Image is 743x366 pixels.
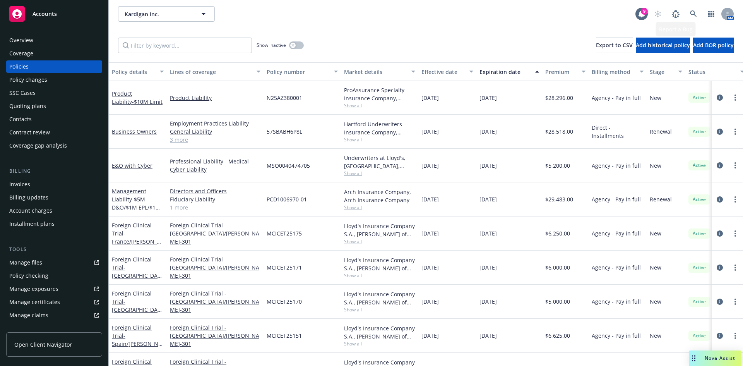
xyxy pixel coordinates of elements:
span: Accounts [33,11,57,17]
span: New [650,297,661,306]
span: [DATE] [421,162,439,170]
a: Manage files [6,256,102,269]
span: Agency - Pay in full [592,195,641,203]
span: Renewal [650,127,672,136]
span: Active [692,162,707,169]
span: Active [692,94,707,101]
span: [DATE] [479,332,497,340]
span: $6,000.00 [545,263,570,271]
span: Active [692,298,707,305]
div: Lloyd's Insurance Company S.A., [PERSON_NAME] of London, Clinical Trials Insurance Services Limit... [344,290,415,306]
span: [DATE] [479,195,497,203]
a: Professional Liability - Medical [170,157,260,165]
button: Kardigan Inc. [118,6,215,22]
span: [DATE] [421,263,439,271]
div: Arch Insurance Company, Arch Insurance Company [344,188,415,204]
span: Kardigan Inc. [125,10,192,18]
span: New [650,94,661,102]
span: Show inactive [257,42,286,48]
span: Agency - Pay in full [592,229,641,237]
a: Product Liability [112,90,163,105]
div: Coverage [9,47,33,60]
span: Show all [344,340,415,347]
span: $28,518.00 [545,127,573,136]
button: Premium [542,62,589,81]
a: Coverage [6,47,102,60]
span: Show all [344,272,415,279]
div: Manage BORs [9,322,46,335]
a: Employment Practices Liability [170,119,260,127]
div: ProAssurance Specialty Insurance Company, Medmarc [344,86,415,102]
button: Market details [341,62,418,81]
a: more [731,331,740,340]
span: MCICET25170 [267,297,302,306]
a: Billing updates [6,191,102,204]
span: Active [692,332,707,339]
span: Agency - Pay in full [592,263,641,271]
a: Policies [6,60,102,73]
div: Billing updates [9,191,48,204]
a: Directors and Officers [170,187,260,195]
span: PCD1006970-01 [267,195,307,203]
div: Policy details [112,68,155,76]
div: Manage certificates [9,296,60,308]
span: $28,296.00 [545,94,573,102]
span: Agency - Pay in full [592,332,641,340]
div: Quoting plans [9,100,46,112]
span: Renewal [650,195,672,203]
a: circleInformation [715,331,724,340]
a: 1 more [170,203,260,211]
a: Switch app [704,6,719,22]
div: Stage [650,68,674,76]
div: Overview [9,34,33,46]
a: Overview [6,34,102,46]
a: Contacts [6,113,102,125]
div: Contract review [9,126,50,139]
span: MCICET25151 [267,332,302,340]
input: Filter by keyword... [118,38,252,53]
span: - $5M D&O/$1M EPL/$1M FID [112,196,161,219]
div: Installment plans [9,218,55,230]
a: Accounts [6,3,102,25]
div: Invoices [9,178,30,191]
a: Coverage gap analysis [6,139,102,152]
a: Foreign Clinical Trial - [GEOGRAPHIC_DATA]/[PERSON_NAME]-301 [170,221,260,246]
div: Tools [6,246,102,253]
div: Manage exposures [9,283,58,295]
div: Effective date [421,68,465,76]
a: more [731,161,740,170]
div: Manage files [9,256,42,269]
span: [DATE] [479,229,497,237]
a: Policy checking [6,270,102,282]
div: Underwriters at Lloyd's, [GEOGRAPHIC_DATA], [PERSON_NAME] of [GEOGRAPHIC_DATA], CFC Underwriting,... [344,154,415,170]
a: Foreign Clinical Trial - [GEOGRAPHIC_DATA]/[PERSON_NAME]-301 [170,255,260,280]
span: [DATE] [421,127,439,136]
span: $5,200.00 [545,162,570,170]
span: - Spain/[PERSON_NAME]-301 [112,332,163,356]
a: circleInformation [715,229,724,238]
button: Policy details [109,62,167,81]
a: Report a Bug [668,6,683,22]
div: Premium [545,68,577,76]
button: Add BOR policy [693,38,734,53]
button: Stage [647,62,685,81]
span: Show all [344,136,415,143]
a: circleInformation [715,161,724,170]
div: Expiration date [479,68,531,76]
span: New [650,162,661,170]
a: Policy changes [6,74,102,86]
a: circleInformation [715,127,724,136]
span: Nova Assist [705,355,735,361]
a: E&O with Cyber [112,162,152,169]
a: Foreign Clinical Trial - [GEOGRAPHIC_DATA]/[PERSON_NAME]-301 [170,289,260,314]
a: Fiduciary Liability [170,195,260,203]
span: [DATE] [479,127,497,136]
span: Active [692,128,707,135]
span: [DATE] [421,297,439,306]
span: Active [692,264,707,271]
div: 9 [641,8,648,15]
span: Show all [344,306,415,313]
a: Contract review [6,126,102,139]
span: $6,625.00 [545,332,570,340]
div: Status [688,68,736,76]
